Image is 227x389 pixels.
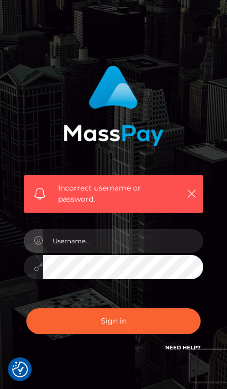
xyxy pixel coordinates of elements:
[43,229,203,253] input: Username...
[12,362,28,377] button: Consent Preferences
[58,183,178,205] span: Incorrect username or password.
[26,308,201,334] button: Sign in
[12,362,28,377] img: Revisit consent button
[63,65,164,146] img: MassPay Login
[165,344,201,351] a: Need Help?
